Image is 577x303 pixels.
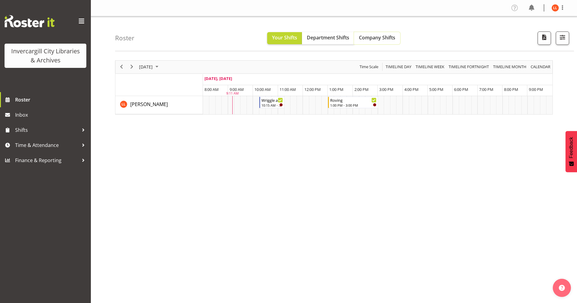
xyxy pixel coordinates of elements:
span: [DATE] [138,63,153,71]
span: 8:00 PM [504,87,518,92]
span: calendar [530,63,551,71]
div: previous period [116,61,127,73]
span: Timeline Fortnight [448,63,489,71]
div: Roving [330,97,376,103]
span: Timeline Day [385,63,412,71]
span: Timeline Month [492,63,527,71]
div: September 29, 2025 [137,61,162,73]
img: lynette-lockett11677.jpg [552,4,559,12]
div: Lynette Lockett"s event - Wriggle and Rhyme Begin From Monday, September 29, 2025 at 10:15:00 AM ... [259,97,284,108]
h4: Roster [115,35,134,42]
span: 1:00 PM [329,87,343,92]
button: Department Shifts [302,32,354,44]
div: 1:00 PM - 3:00 PM [330,103,376,108]
div: Invercargill City Libraries & Archives [11,47,80,65]
span: 9:00 PM [529,87,543,92]
table: Timeline Day of September 29, 2025 [203,96,552,114]
span: 12:00 PM [304,87,321,92]
span: Feedback [569,137,574,158]
button: Download a PDF of the roster for the current day [538,32,551,45]
span: 3:00 PM [379,87,393,92]
button: Fortnight [448,63,490,71]
span: Department Shifts [307,34,349,41]
a: [PERSON_NAME] [130,101,168,108]
span: 5:00 PM [429,87,443,92]
span: 4:00 PM [404,87,419,92]
button: Month [530,63,552,71]
button: Company Shifts [354,32,400,44]
div: Timeline Day of September 29, 2025 [115,60,553,115]
button: Filter Shifts [556,32,569,45]
span: Finance & Reporting [15,156,79,165]
span: Your Shifts [272,34,297,41]
div: Lynette Lockett"s event - Roving Begin From Monday, September 29, 2025 at 1:00:00 PM GMT+13:00 En... [328,97,378,108]
button: Timeline Week [415,63,446,71]
span: Time & Attendance [15,141,79,150]
span: 11:00 AM [280,87,296,92]
td: Lynette Lockett resource [115,96,203,114]
span: Inbox [15,110,88,119]
span: [DATE], [DATE] [204,76,232,81]
span: Time Scale [359,63,379,71]
span: 8:00 AM [204,87,219,92]
span: Roster [15,95,88,104]
span: Shifts [15,125,79,135]
span: Timeline Week [415,63,445,71]
button: Your Shifts [267,32,302,44]
span: 10:00 AM [254,87,271,92]
div: 9:11 AM [226,91,239,96]
button: Next [128,63,136,71]
button: Timeline Day [385,63,413,71]
span: Company Shifts [359,34,395,41]
img: help-xxl-2.png [559,285,565,291]
button: Time Scale [359,63,380,71]
div: Wriggle and Rhyme [261,97,283,103]
button: Previous [118,63,126,71]
img: Rosterit website logo [5,15,55,27]
span: 6:00 PM [454,87,468,92]
span: 9:00 AM [230,87,244,92]
button: September 2025 [138,63,161,71]
span: 7:00 PM [479,87,493,92]
div: next period [127,61,137,73]
button: Feedback - Show survey [565,131,577,172]
button: Timeline Month [492,63,528,71]
div: 10:15 AM - 11:15 AM [261,103,283,108]
span: 2:00 PM [354,87,369,92]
